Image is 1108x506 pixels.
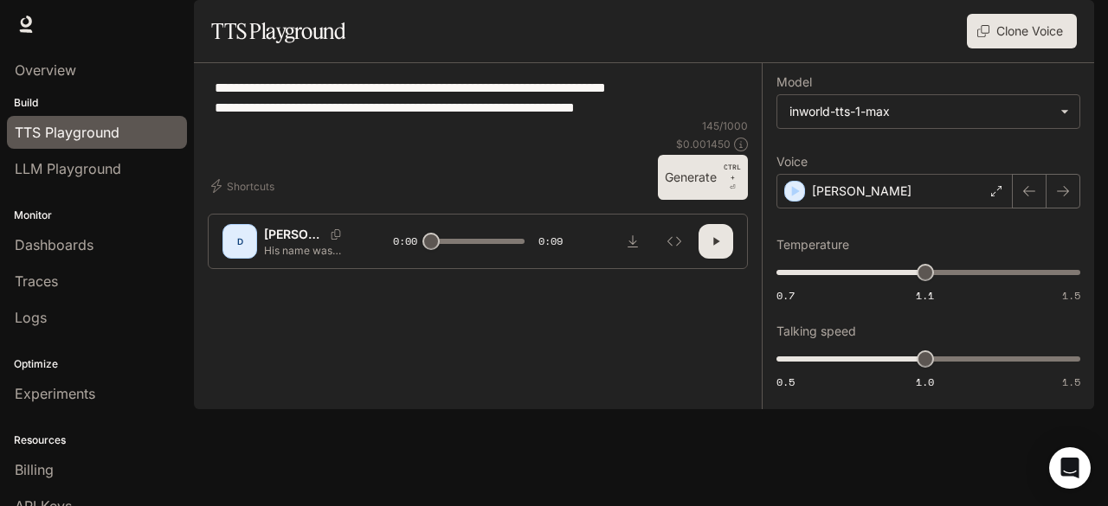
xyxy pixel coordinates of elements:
span: 1.1 [916,288,934,303]
span: 0.7 [776,288,795,303]
span: 0:09 [538,233,563,250]
p: Voice [776,156,808,168]
button: GenerateCTRL +⏎ [658,155,748,200]
div: Open Intercom Messenger [1049,447,1091,489]
p: [PERSON_NAME] [264,226,324,243]
p: 145 / 1000 [702,118,748,133]
span: 1.5 [1062,288,1080,303]
p: $ 0.001450 [676,137,731,151]
p: [PERSON_NAME] [812,183,912,200]
h1: TTS Playground [211,14,345,48]
p: ⏎ [724,162,741,193]
div: D [226,227,254,255]
div: inworld-tts-1-max [789,103,1052,120]
p: His name was [PERSON_NAME] — a mechanical genius. He rebuilt planes, trains, and cars… all by him... [264,243,351,258]
p: Temperature [776,239,849,251]
span: 0.5 [776,375,795,389]
p: Talking speed [776,325,856,337]
button: Shortcuts [208,172,281,200]
p: Model [776,76,812,88]
button: Download audio [615,224,650,259]
button: Inspect [657,224,692,259]
button: Clone Voice [967,14,1077,48]
p: CTRL + [724,162,741,183]
button: Copy Voice ID [324,229,348,240]
div: inworld-tts-1-max [777,95,1079,128]
span: 0:00 [393,233,417,250]
span: 1.0 [916,375,934,389]
span: 1.5 [1062,375,1080,389]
